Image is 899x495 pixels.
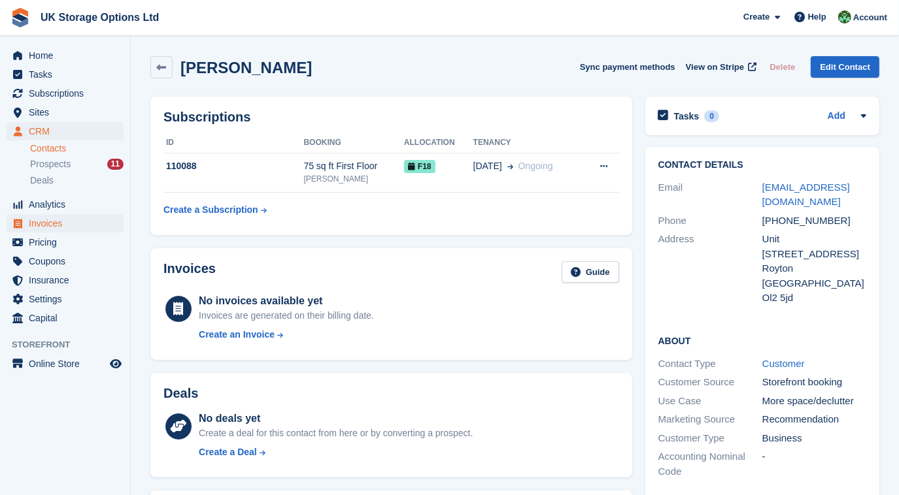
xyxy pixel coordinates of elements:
a: [EMAIL_ADDRESS][DOMAIN_NAME] [762,182,850,208]
div: Create a Deal [199,445,257,459]
span: Help [808,10,826,24]
div: Phone [658,214,762,229]
a: menu [7,46,124,65]
span: F18 [404,160,435,173]
div: [GEOGRAPHIC_DATA] [762,276,866,291]
th: Tenancy [473,133,582,153]
a: Create an Invoice [199,328,374,342]
span: Online Store [29,355,107,373]
a: menu [7,271,124,289]
div: Customer Source [658,375,762,390]
h2: Invoices [163,261,216,283]
a: Create a Deal [199,445,473,459]
th: Booking [304,133,404,153]
button: Sync payment methods [580,56,675,78]
span: Prospects [30,158,71,170]
a: menu [7,195,124,214]
a: menu [7,103,124,121]
div: 75 sq ft First Floor [304,159,404,173]
span: Analytics [29,195,107,214]
span: Invoices [29,214,107,232]
div: More space/declutter [762,394,866,409]
a: menu [7,122,124,140]
span: Subscriptions [29,84,107,103]
a: Prospects 11 [30,157,124,171]
div: [PERSON_NAME] [304,173,404,185]
a: Customer [762,358,805,369]
div: Contact Type [658,357,762,372]
div: Create a Subscription [163,203,258,217]
div: Create an Invoice [199,328,275,342]
div: Marketing Source [658,412,762,427]
span: Capital [29,309,107,327]
a: Add [828,109,845,124]
a: Edit Contact [811,56,879,78]
a: menu [7,355,124,373]
span: Pricing [29,233,107,251]
div: Address [658,232,762,306]
a: UK Storage Options Ltd [35,7,164,28]
a: menu [7,84,124,103]
div: No deals yet [199,411,473,426]
span: CRM [29,122,107,140]
a: Create a Subscription [163,198,267,222]
div: Use Case [658,394,762,409]
div: Unit [STREET_ADDRESS] [762,232,866,261]
div: 11 [107,159,124,170]
span: Deals [30,174,54,187]
div: Ol2 5jd [762,291,866,306]
a: Preview store [108,356,124,372]
span: View on Stripe [686,61,744,74]
h2: About [658,334,866,347]
div: Customer Type [658,431,762,446]
span: [DATE] [473,159,502,173]
a: Guide [562,261,619,283]
h2: Subscriptions [163,110,619,125]
span: Home [29,46,107,65]
img: Andrew Smith [838,10,851,24]
div: Recommendation [762,412,866,427]
div: 0 [704,110,719,122]
a: View on Stripe [681,56,760,78]
div: Create a deal for this contact from here or by converting a prospect. [199,426,473,440]
span: Ongoing [518,161,553,171]
img: stora-icon-8386f47178a22dfd0bd8f6a31ec36ba5ce8667c1dd55bd0f319d3a0aa187defe.svg [10,8,30,27]
a: menu [7,290,124,308]
th: Allocation [404,133,473,153]
a: Contacts [30,142,124,155]
div: - [762,449,866,479]
div: Storefront booking [762,375,866,390]
div: Business [762,431,866,446]
div: 110088 [163,159,304,173]
h2: [PERSON_NAME] [180,59,312,76]
button: Delete [764,56,800,78]
span: Sites [29,103,107,121]
a: menu [7,309,124,327]
div: No invoices available yet [199,293,374,309]
h2: Tasks [674,110,700,122]
th: ID [163,133,304,153]
span: Tasks [29,65,107,84]
a: Deals [30,174,124,187]
div: Royton [762,261,866,276]
a: menu [7,65,124,84]
div: Email [658,180,762,210]
a: menu [7,214,124,232]
span: Insurance [29,271,107,289]
span: Storefront [12,338,130,351]
h2: Deals [163,386,198,401]
div: Invoices are generated on their billing date. [199,309,374,323]
div: Accounting Nominal Code [658,449,762,479]
a: menu [7,252,124,270]
span: Settings [29,290,107,308]
span: Create [743,10,770,24]
div: [PHONE_NUMBER] [762,214,866,229]
a: menu [7,233,124,251]
h2: Contact Details [658,160,866,170]
span: Account [853,11,887,24]
span: Coupons [29,252,107,270]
